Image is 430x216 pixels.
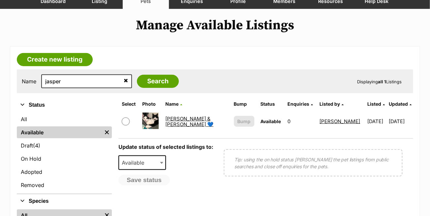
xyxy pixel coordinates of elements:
[17,112,112,194] div: Status
[17,166,112,178] a: Adopted
[320,118,360,124] a: [PERSON_NAME]
[357,79,402,84] span: Displaying Listings
[389,101,412,107] a: Updated
[231,99,257,109] th: Bump
[238,118,251,125] span: Bump
[119,99,139,109] th: Select
[389,110,413,133] td: [DATE]
[22,78,36,84] label: Name
[234,156,392,170] p: Tip: using the on hold status [PERSON_NAME] the pet listings from public searches and close off e...
[119,158,151,167] span: Available
[287,101,309,107] span: translation missing: en.admin.listings.index.attributes.enquiries
[368,101,385,107] a: Listed
[118,175,170,185] button: Save status
[17,179,112,191] a: Removed
[118,144,213,150] label: Update status of selected listings to:
[118,155,166,170] span: Available
[137,75,179,88] input: Search
[33,142,40,149] span: (4)
[17,113,112,125] a: All
[102,126,112,138] a: Remove filter
[165,101,179,107] span: Name
[389,101,408,107] span: Updated
[17,153,112,165] a: On Hold
[378,79,386,84] strong: all 1
[165,116,214,127] a: [PERSON_NAME] & [PERSON_NAME] 💙
[17,140,112,151] a: Draft
[140,99,162,109] th: Photo
[287,101,313,107] a: Enquiries
[368,101,381,107] span: Listed
[234,116,254,127] button: Bump
[17,53,93,66] a: Create new listing
[17,197,112,205] button: Species
[320,101,340,107] span: Listed by
[17,126,102,138] a: Available
[258,99,284,109] th: Status
[320,101,344,107] a: Listed by
[365,110,388,133] td: [DATE]
[285,110,316,133] td: 0
[165,101,182,107] a: Name
[260,119,281,124] span: Available
[17,101,112,109] button: Status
